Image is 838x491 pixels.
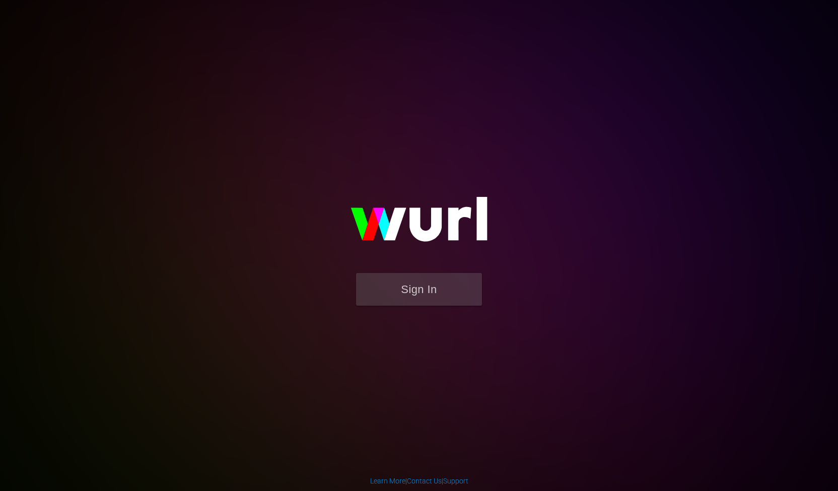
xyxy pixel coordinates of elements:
div: | | [370,476,468,486]
a: Learn More [370,477,405,485]
button: Sign In [356,273,482,306]
img: wurl-logo-on-black-223613ac3d8ba8fe6dc639794a292ebdb59501304c7dfd60c99c58986ef67473.svg [318,175,520,273]
a: Support [443,477,468,485]
a: Contact Us [407,477,442,485]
